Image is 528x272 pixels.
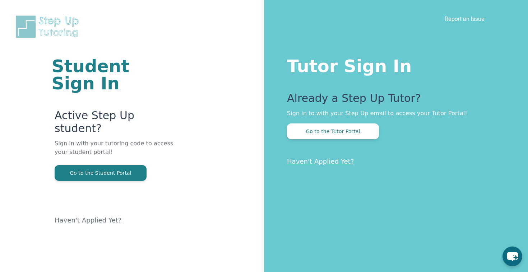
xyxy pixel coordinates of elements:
img: Step Up Tutoring horizontal logo [14,14,83,39]
p: Active Step Up student? [55,109,178,139]
p: Sign in with your tutoring code to access your student portal! [55,139,178,165]
button: chat-button [502,247,522,266]
a: Haven't Applied Yet? [55,216,122,224]
h1: Student Sign In [52,57,178,92]
a: Haven't Applied Yet? [287,158,354,165]
a: Report an Issue [445,15,485,22]
button: Go to the Tutor Portal [287,123,379,139]
p: Already a Step Up Tutor? [287,92,499,109]
p: Sign in to with your Step Up email to access your Tutor Portal! [287,109,499,118]
h1: Tutor Sign In [287,55,499,75]
a: Go to the Tutor Portal [287,128,379,135]
button: Go to the Student Portal [55,165,147,181]
a: Go to the Student Portal [55,169,147,176]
